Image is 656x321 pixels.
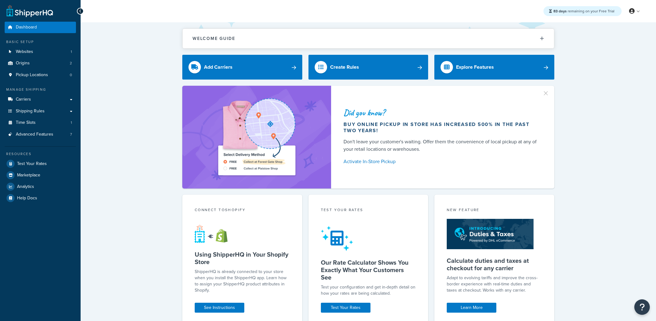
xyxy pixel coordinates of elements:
span: Origins [16,61,30,66]
a: Help Docs [5,193,76,204]
a: Marketplace [5,170,76,181]
span: Advanced Features [16,132,53,137]
button: Welcome Guide [183,29,554,48]
span: Carriers [16,97,31,102]
span: Test Your Rates [17,161,47,167]
p: Adapt to evolving tariffs and improve the cross-border experience with real-time duties and taxes... [447,275,542,293]
span: Time Slots [16,120,36,125]
a: Test Your Rates [321,303,370,313]
h5: Calculate duties and taxes at checkout for any carrier [447,257,542,272]
span: Help Docs [17,196,37,201]
div: Did you know? [344,108,539,117]
span: 0 [70,72,72,78]
span: 1 [71,120,72,125]
li: Websites [5,46,76,58]
div: Test your configuration and get in-depth detail on how your rates are being calculated. [321,284,416,297]
a: Carriers [5,94,76,105]
strong: 83 days [553,8,567,14]
span: Dashboard [16,25,37,30]
span: Analytics [17,184,34,189]
a: Origins2 [5,58,76,69]
div: Explore Features [456,63,494,72]
a: Activate In-Store Pickup [344,157,539,166]
span: Shipping Rules [16,109,45,114]
a: Create Rules [308,55,428,80]
div: Test your rates [321,207,416,214]
div: Basic Setup [5,39,76,45]
h2: Welcome Guide [193,36,235,41]
a: Time Slots1 [5,117,76,128]
a: Shipping Rules [5,106,76,117]
p: ShipperHQ is already connected to your store when you install the ShipperHQ app. Learn how to ass... [195,269,290,293]
h5: Our Rate Calculator Shows You Exactly What Your Customers See [321,259,416,281]
span: Marketplace [17,173,40,178]
div: Manage Shipping [5,87,76,92]
img: connect-shq-shopify-9b9a8c5a.svg [195,224,233,243]
span: remaining on your Free Trial [553,8,614,14]
a: Analytics [5,181,76,192]
div: Connect to Shopify [195,207,290,214]
li: Advanced Features [5,129,76,140]
li: Origins [5,58,76,69]
span: Websites [16,49,33,54]
span: 2 [70,61,72,66]
li: Time Slots [5,117,76,128]
div: Don't leave your customer's waiting. Offer them the convenience of local pickup at any of your re... [344,138,539,153]
button: Open Resource Center [634,299,650,315]
span: Pickup Locations [16,72,48,78]
span: 1 [71,49,72,54]
div: Resources [5,151,76,157]
div: Create Rules [330,63,359,72]
div: New Feature [447,207,542,214]
a: Add Carriers [182,55,302,80]
a: Test Your Rates [5,158,76,169]
a: See Instructions [195,303,244,313]
a: Dashboard [5,22,76,33]
span: 7 [70,132,72,137]
h5: Using ShipperHQ in Your Shopify Store [195,251,290,266]
a: Advanced Features7 [5,129,76,140]
img: ad-shirt-map-b0359fc47e01cab431d101c4b569394f6a03f54285957d908178d52f29eb9668.png [201,95,313,179]
a: Websites1 [5,46,76,58]
a: Explore Features [434,55,554,80]
a: Learn More [447,303,496,313]
li: Pickup Locations [5,69,76,81]
div: Add Carriers [204,63,233,72]
div: Buy online pickup in store has increased 500% in the past two years! [344,121,539,134]
a: Pickup Locations0 [5,69,76,81]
